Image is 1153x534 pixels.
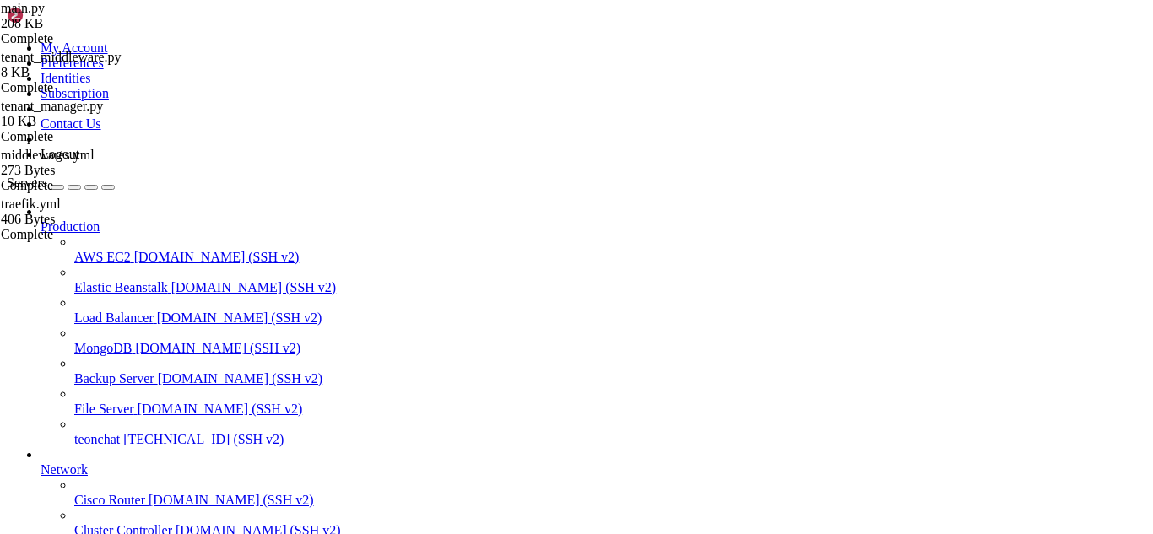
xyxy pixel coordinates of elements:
span: main.py [1,1,45,15]
span: tenant_manager.py [1,99,103,113]
div: Complete [1,178,170,193]
div: Complete [1,80,170,95]
div: Complete [1,227,170,242]
div: 8 KB [1,65,170,80]
span: middlewares.yml [1,148,95,162]
div: 406 Bytes [1,212,170,227]
span: tenant_middleware.py [1,50,170,80]
span: main.py [1,1,170,31]
span: middlewares.yml [1,148,170,178]
div: 208 KB [1,16,170,31]
div: 273 Bytes [1,163,170,178]
div: 10 KB [1,114,170,129]
div: Complete [1,31,170,46]
span: tenant_middleware.py [1,50,122,64]
span: traefik.yml [1,197,61,211]
span: tenant_manager.py [1,99,170,129]
span: traefik.yml [1,197,170,227]
div: Complete [1,129,170,144]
